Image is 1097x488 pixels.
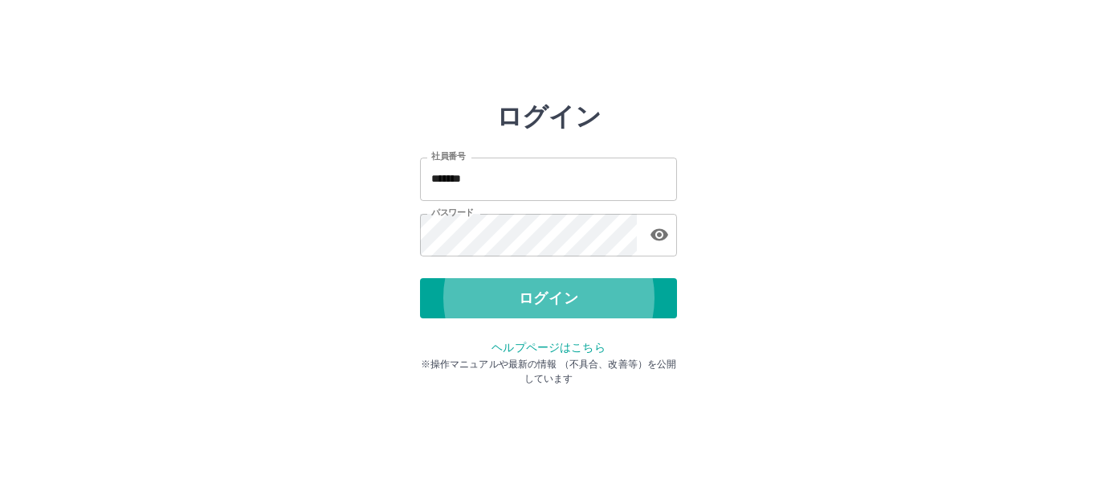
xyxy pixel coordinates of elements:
h2: ログイン [496,101,602,132]
button: ログイン [420,278,677,318]
p: ※操作マニュアルや最新の情報 （不具合、改善等）を公開しています [420,357,677,386]
label: パスワード [431,207,474,219]
a: ヘルプページはこちら [491,341,605,354]
label: 社員番号 [431,150,465,162]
